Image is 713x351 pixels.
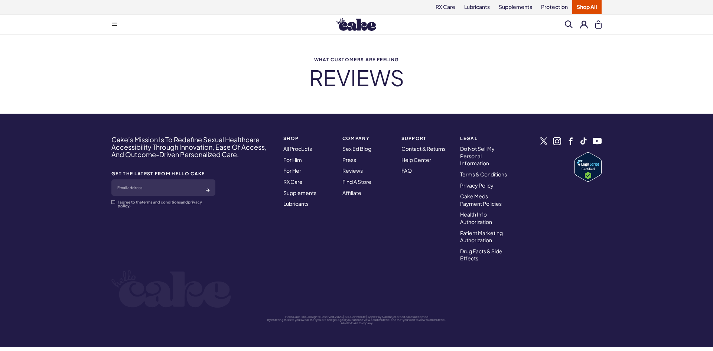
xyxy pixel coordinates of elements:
strong: COMPANY [342,136,393,141]
a: Find A Store [342,178,371,185]
a: Sex Ed Blog [342,145,371,152]
a: RX Care [283,178,303,185]
a: For Her [283,167,301,174]
img: Verify Approval for www.hellocake.com [574,152,602,182]
a: Lubricants [283,200,309,207]
a: Help Center [401,156,431,163]
a: Press [342,156,356,163]
a: terms and conditions [142,200,181,204]
img: logo-white [111,270,231,308]
strong: GET THE LATEST FROM HELLO CAKE [111,171,215,176]
a: Privacy Policy [460,182,494,189]
a: For Him [283,156,302,163]
a: All Products [283,145,312,152]
strong: Support [401,136,452,141]
p: Hello Cake, Inc. All Rights Reserved, 2023 | SSL Certificate | Apple Pay & all major credit cards... [111,315,602,319]
a: Supplements [283,189,316,196]
a: Affiliate [342,189,361,196]
p: By entering this site you swear that you are of legal age in your area to view adult material and... [111,318,602,322]
a: A Hello Cake Company [341,321,372,325]
a: Patient Marketing Authorization [460,230,503,244]
a: Do Not Sell My Personal Information [460,145,495,166]
a: privacy policy [118,200,202,208]
a: FAQ [401,167,412,174]
a: Drug Facts & Side Effects [460,248,502,262]
img: Hello Cake [336,18,376,31]
a: Terms & Conditions [460,171,507,178]
a: Verify LegitScript Approval for www.hellocake.com [574,152,602,182]
span: What customers are feeling [111,57,602,62]
a: Cake Meds Payment Policies [460,193,502,207]
a: Contact & Returns [401,145,446,152]
a: Health Info Authorization [460,211,492,225]
h4: Cake’s Mission Is To Redefine Sexual Healthcare Accessibility Through Innovation, Ease Of Access,... [111,136,274,158]
h2: REVIEWS [111,66,602,90]
strong: Legal [460,136,510,141]
strong: SHOP [283,136,333,141]
a: Reviews [342,167,363,174]
p: I agree to the and . [118,200,215,208]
